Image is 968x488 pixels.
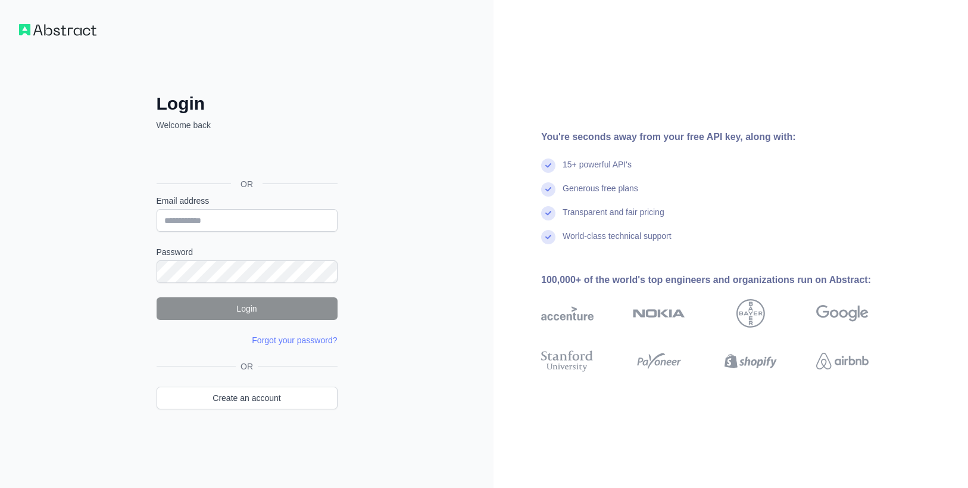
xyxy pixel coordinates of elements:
div: Generous free plans [563,182,638,206]
h2: Login [157,93,338,114]
a: Forgot your password? [252,335,337,345]
span: OR [231,178,263,190]
img: bayer [736,299,765,328]
label: Email address [157,195,338,207]
div: 15+ powerful API's [563,158,632,182]
img: accenture [541,299,594,328]
img: Workflow [19,24,96,36]
button: Login [157,297,338,320]
img: check mark [541,206,555,220]
img: check mark [541,158,555,173]
a: Create an account [157,387,338,409]
img: nokia [633,299,685,328]
div: You're seconds away from your free API key, along with: [541,130,907,144]
img: shopify [725,348,777,374]
label: Password [157,246,338,258]
img: check mark [541,182,555,197]
img: stanford university [541,348,594,374]
div: 100,000+ of the world's top engineers and organizations run on Abstract: [541,273,907,287]
span: OR [236,360,258,372]
img: google [816,299,869,328]
img: payoneer [633,348,685,374]
div: World-class technical support [563,230,672,254]
iframe: Sign in with Google Button [151,144,341,170]
img: check mark [541,230,555,244]
div: Transparent and fair pricing [563,206,664,230]
img: airbnb [816,348,869,374]
p: Welcome back [157,119,338,131]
